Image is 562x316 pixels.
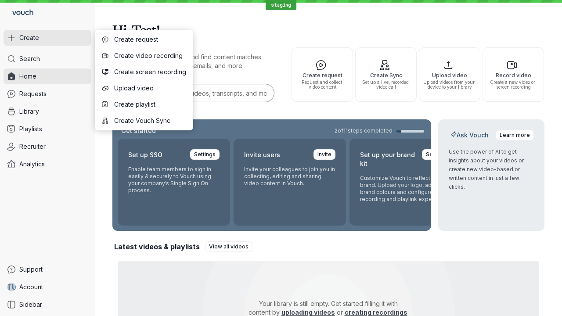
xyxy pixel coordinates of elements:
[244,149,280,161] h2: Invite users
[19,300,42,309] span: Sidebar
[360,175,451,203] p: Customize Vouch to reflect your brand. Upload your logo, adjust brand colours and configure the r...
[97,64,191,80] button: Create screen recording
[114,68,186,76] span: Create screen recording
[97,48,191,64] button: Create video recording
[12,283,17,291] span: U
[114,51,186,60] span: Create video recording
[19,283,43,291] span: Account
[114,84,186,93] span: Upload video
[4,30,91,46] button: Create
[486,72,540,78] span: Record video
[19,142,46,151] span: Recruiter
[19,33,39,42] span: Create
[4,156,91,172] a: Analytics
[4,4,37,23] a: Go to homepage
[486,80,540,90] span: Create a new video or screen recording
[317,150,331,159] span: Invite
[4,297,91,312] a: Sidebar
[114,35,186,44] span: Create request
[426,150,447,159] span: Settings
[4,279,91,295] a: TUAccount
[19,54,40,63] span: Search
[4,104,91,119] a: Library
[19,160,45,169] span: Analytics
[19,72,36,81] span: Home
[4,68,91,84] a: Home
[190,149,220,160] a: Settings
[422,149,451,160] a: Settings
[4,262,91,277] a: Support
[114,116,186,125] span: Create Vouch Sync
[4,51,91,67] a: Search
[114,242,200,251] h2: Latest videos & playlists
[4,139,91,154] a: Recruiter
[295,72,349,78] span: Create request
[423,72,476,78] span: Upload video
[355,47,417,102] button: Create SyncSet up a live, recorded video call
[4,121,91,137] a: Playlists
[360,149,417,169] h2: Set up your brand kit
[97,80,191,96] button: Upload video
[449,147,534,191] p: Use the power of AI to get insights about your videos or create new video-based or written conten...
[19,125,42,133] span: Playlists
[19,107,39,116] span: Library
[97,97,191,112] button: Create playlist
[449,131,490,140] h2: Ask Vouch
[119,126,158,135] h2: Get started
[19,90,47,98] span: Requests
[205,241,252,252] a: View all videos
[128,149,162,161] h2: Set up SSO
[7,283,12,291] span: T
[244,166,335,187] p: Invite your colleagues to join you in collecting, editing and sharing video content in Vouch.
[128,166,220,194] p: Enable team members to sign in easily & securely to Vouch using your company’s Single Sign On pro...
[500,131,530,140] span: Learn more
[112,18,544,42] h1: Hi, Test!
[112,53,276,70] p: Search for any keywords and find content matches through transcriptions, user emails, and more.
[4,86,91,102] a: Requests
[209,242,249,251] span: View all videos
[335,127,393,134] span: 2 of 11 steps completed
[483,47,544,102] button: Record videoCreate a new video or screen recording
[359,72,413,78] span: Create Sync
[335,127,424,134] a: 2of11steps completed
[97,113,191,129] button: Create Vouch Sync
[281,309,335,316] a: uploading videos
[97,32,191,47] button: Create request
[292,47,353,102] button: Create requestRequest and collect video content
[114,100,186,109] span: Create playlist
[423,80,476,90] span: Upload videos from your device to your library
[194,150,216,159] span: Settings
[419,47,480,102] button: Upload videoUpload videos from your device to your library
[19,265,43,274] span: Support
[313,149,335,160] a: Invite
[496,130,534,140] a: Learn more
[345,309,407,316] a: creating recordings
[359,80,413,90] span: Set up a live, recorded video call
[295,80,349,90] span: Request and collect video content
